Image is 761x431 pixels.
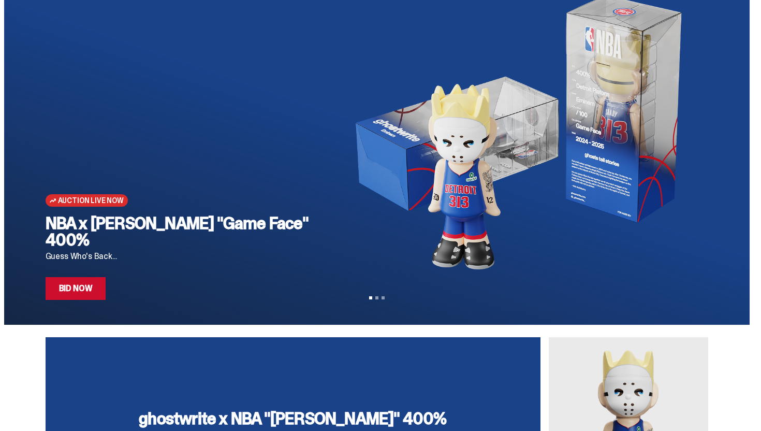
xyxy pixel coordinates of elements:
button: View slide 3 [382,296,385,299]
h2: NBA x [PERSON_NAME] "Game Face" 400% [46,215,321,248]
button: View slide 1 [369,296,372,299]
a: Bid Now [46,277,106,300]
p: Guess Who's Back... [46,252,321,261]
h3: ghostwrite x NBA "[PERSON_NAME]" 400% [139,410,446,427]
button: View slide 2 [375,296,378,299]
span: Auction Live Now [58,196,124,205]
